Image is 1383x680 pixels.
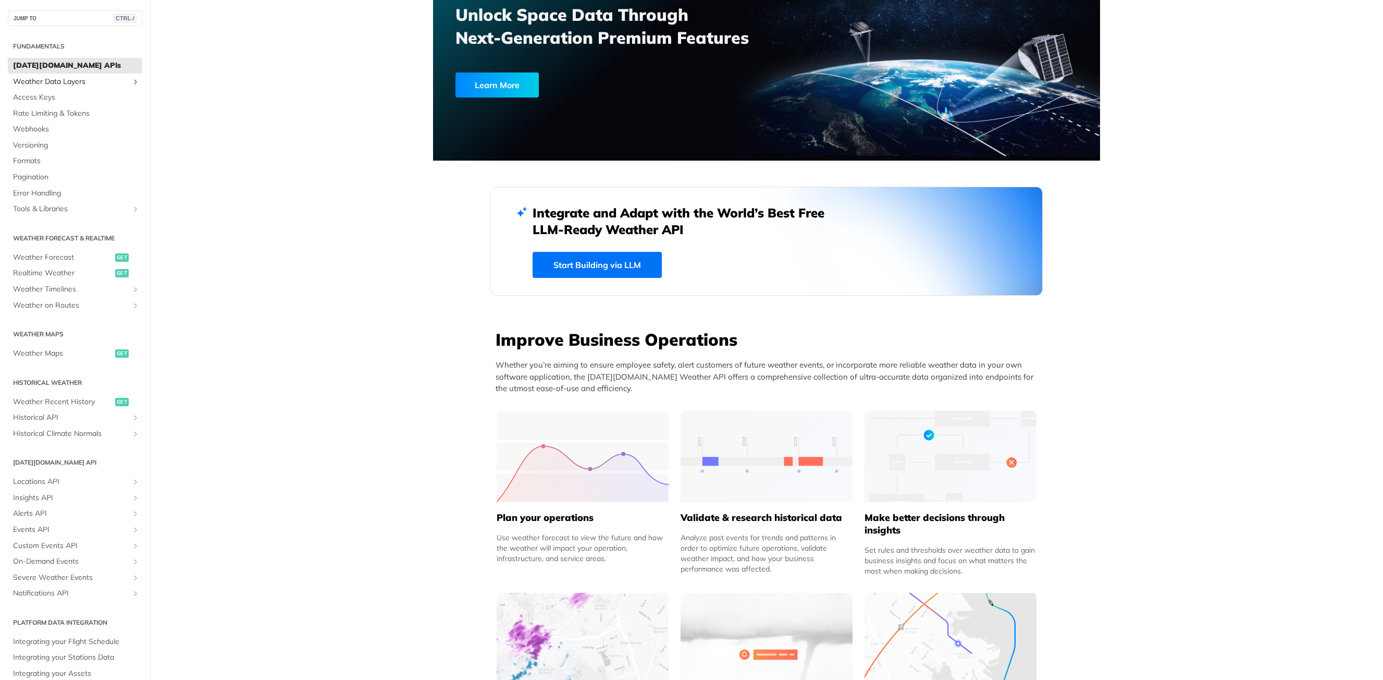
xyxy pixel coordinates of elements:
a: Start Building via LLM [533,252,662,278]
a: Webhooks [8,122,142,137]
a: On-Demand EventsShow subpages for On-Demand Events [8,554,142,569]
h5: Make better decisions through insights [865,512,1036,537]
h2: Weather Forecast & realtime [8,234,142,243]
h5: Validate & research historical data [681,512,853,524]
span: Realtime Weather [13,268,113,278]
span: Historical API [13,412,129,423]
span: Formats [13,156,140,166]
button: Show subpages for Events API [131,526,140,534]
span: Custom Events API [13,541,129,551]
a: Historical Climate NormalsShow subpages for Historical Climate Normals [8,426,142,442]
a: Alerts APIShow subpages for Alerts API [8,506,142,521]
h3: Unlock Space Data Through Next-Generation Premium Features [455,3,778,49]
span: Pagination [13,172,140,183]
h2: Platform DATA integration [8,618,142,627]
button: Show subpages for Notifications API [131,589,140,598]
span: Weather Data Layers [13,77,129,87]
a: Rate Limiting & Tokens [8,106,142,122]
a: Severe Weather EventsShow subpages for Severe Weather Events [8,570,142,586]
a: Error Handling [8,186,142,201]
a: Weather Mapsget [8,346,142,361]
div: Learn More [455,72,539,98]
h2: Integrate and Adapt with the World’s Best Free LLM-Ready Weather API [533,204,840,238]
a: Weather Data LayersShow subpages for Weather Data Layers [8,74,142,90]
span: [DATE][DOMAIN_NAME] APIs [13,60,140,71]
a: Weather Forecastget [8,250,142,265]
span: Tools & Libraries [13,204,129,214]
span: Integrating your Stations Data [13,652,140,663]
span: Integrating your Assets [13,669,140,679]
a: Versioning [8,138,142,153]
h2: Historical Weather [8,378,142,387]
a: Notifications APIShow subpages for Notifications API [8,586,142,601]
img: a22d113-group-496-32x.svg [865,411,1036,502]
img: 39565e8-group-4962x.svg [497,411,669,502]
a: Learn More [455,72,713,98]
span: On-Demand Events [13,556,129,567]
button: JUMP TOCTRL-/ [8,10,142,26]
button: Show subpages for Custom Events API [131,542,140,550]
a: Access Keys [8,90,142,105]
span: get [115,253,129,262]
a: Locations APIShow subpages for Locations API [8,474,142,490]
a: Pagination [8,169,142,185]
span: Locations API [13,477,129,487]
img: 13d7ca0-group-496-2.svg [681,411,853,502]
span: get [115,398,129,406]
a: Realtime Weatherget [8,265,142,281]
div: Set rules and thresholds over weather data to gain business insights and focus on what matters th... [865,545,1036,576]
a: Formats [8,153,142,169]
span: Rate Limiting & Tokens [13,108,140,119]
button: Show subpages for On-Demand Events [131,557,140,566]
h2: Weather Maps [8,330,142,339]
button: Show subpages for Insights API [131,494,140,502]
button: Show subpages for Tools & Libraries [131,205,140,213]
button: Show subpages for Historical Climate Normals [131,430,140,438]
button: Show subpages for Weather Data Layers [131,78,140,86]
button: Show subpages for Weather on Routes [131,301,140,310]
span: CTRL-/ [114,14,137,22]
a: Insights APIShow subpages for Insights API [8,490,142,506]
p: Whether you’re aiming to ensure employee safety, alert customers of future weather events, or inc... [496,359,1043,395]
a: Weather Recent Historyget [8,394,142,410]
div: Analyze past events for trends and patterns in order to optimize future operations, validate weat... [681,532,853,574]
span: get [115,349,129,358]
button: Show subpages for Severe Weather Events [131,574,140,582]
span: Weather Maps [13,348,113,359]
a: Integrating your Flight Schedule [8,634,142,650]
a: Tools & LibrariesShow subpages for Tools & Libraries [8,201,142,217]
span: Webhooks [13,124,140,135]
div: Use weather forecast to view the future and how the weather will impact your operation, infrastru... [497,532,669,564]
span: Historical Climate Normals [13,429,129,439]
a: Weather on RoutesShow subpages for Weather on Routes [8,298,142,313]
span: Access Keys [13,92,140,103]
a: Custom Events APIShow subpages for Custom Events API [8,538,142,554]
span: Weather on Routes [13,300,129,311]
span: Insights API [13,493,129,503]
button: Show subpages for Locations API [131,478,140,486]
span: Weather Timelines [13,284,129,295]
a: [DATE][DOMAIN_NAME] APIs [8,58,142,74]
a: Historical APIShow subpages for Historical API [8,410,142,426]
a: Integrating your Stations Data [8,650,142,665]
span: Versioning [13,140,140,151]
a: Events APIShow subpages for Events API [8,522,142,538]
button: Show subpages for Alerts API [131,509,140,518]
button: Show subpages for Historical API [131,414,140,422]
span: Events API [13,525,129,535]
span: get [115,269,129,277]
span: Integrating your Flight Schedule [13,637,140,647]
h2: [DATE][DOMAIN_NAME] API [8,458,142,467]
button: Show subpages for Weather Timelines [131,285,140,294]
a: Weather TimelinesShow subpages for Weather Timelines [8,282,142,297]
h5: Plan your operations [497,512,669,524]
h3: Improve Business Operations [496,328,1043,351]
span: Error Handling [13,188,140,199]
span: Weather Recent History [13,397,113,407]
span: Alerts API [13,508,129,519]
span: Notifications API [13,588,129,599]
span: Weather Forecast [13,252,113,263]
span: Severe Weather Events [13,573,129,583]
h2: Fundamentals [8,42,142,51]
